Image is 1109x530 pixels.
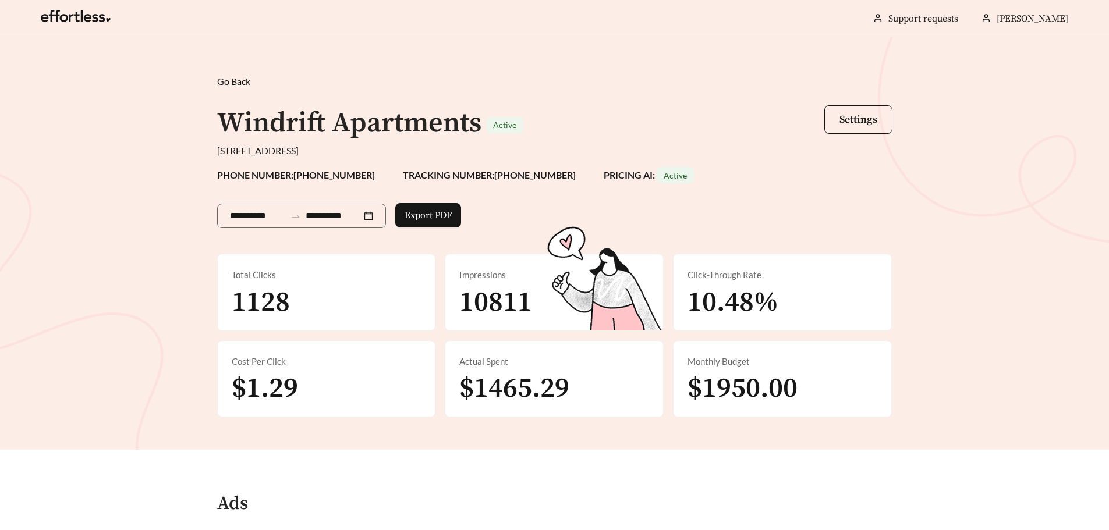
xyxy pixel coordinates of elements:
span: 1128 [232,285,290,320]
h4: Ads [217,494,248,514]
button: Export PDF [395,203,461,227]
strong: TRACKING NUMBER: [PHONE_NUMBER] [403,169,576,180]
span: Export PDF [405,208,452,222]
div: Cost Per Click [232,355,421,368]
span: $1.29 [232,371,298,406]
strong: PHONE NUMBER: [PHONE_NUMBER] [217,169,375,180]
strong: PRICING AI: [604,169,694,180]
button: Settings [824,105,892,134]
span: swap-right [290,211,301,222]
span: $1950.00 [688,371,798,406]
div: [STREET_ADDRESS] [217,144,892,158]
span: Go Back [217,76,250,87]
div: Total Clicks [232,268,421,282]
div: Monthly Budget [688,355,877,368]
span: [PERSON_NAME] [997,13,1068,24]
span: 10.48% [688,285,778,320]
div: Impressions [459,268,649,282]
span: Active [493,120,516,130]
span: Settings [839,113,877,126]
span: 10811 [459,285,532,320]
span: to [290,211,301,221]
span: $1465.29 [459,371,569,406]
a: Support requests [888,13,958,24]
h1: Windrift Apartments [217,106,481,141]
span: Active [664,170,687,180]
div: Click-Through Rate [688,268,877,282]
div: Actual Spent [459,355,649,368]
